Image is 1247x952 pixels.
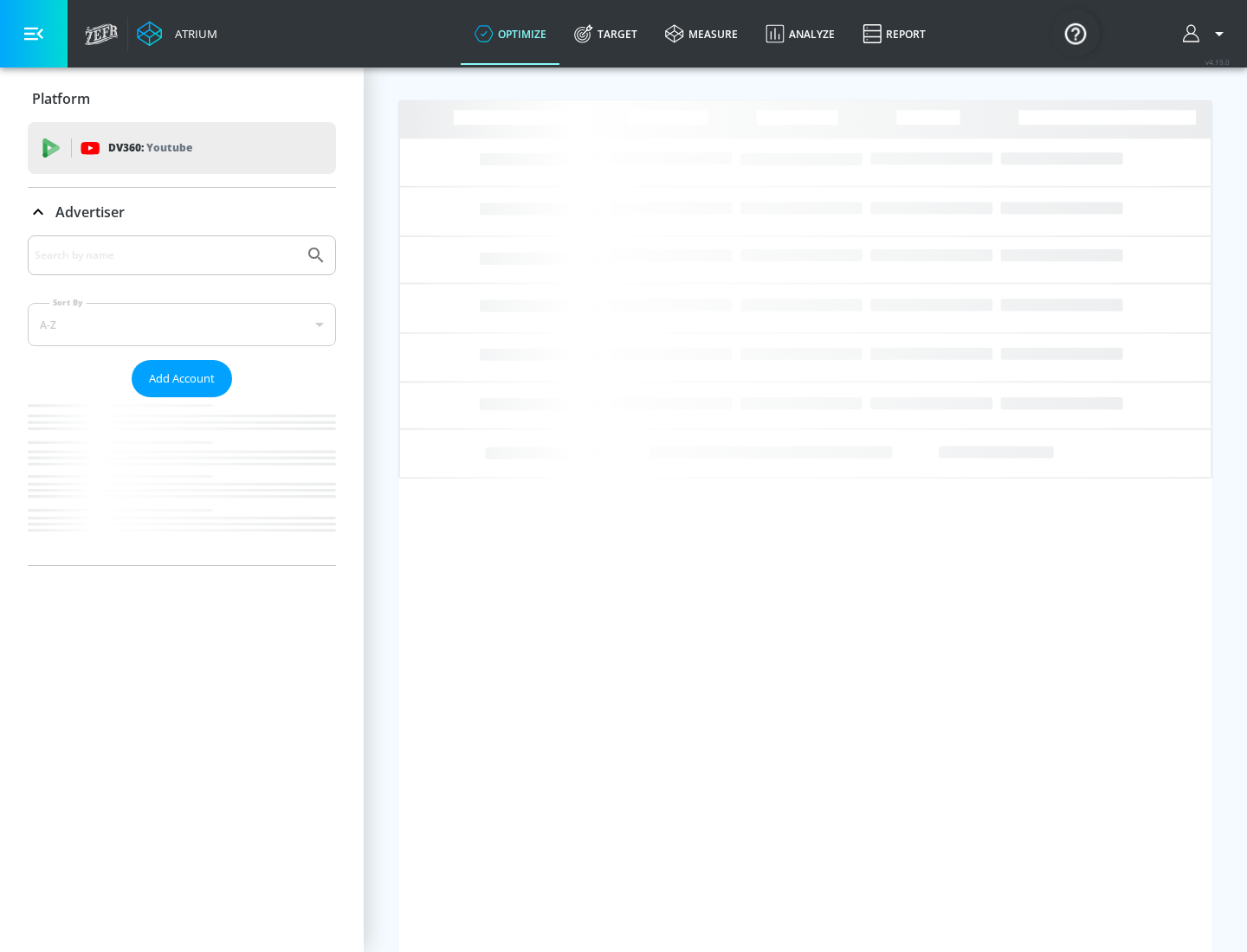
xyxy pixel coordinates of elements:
[149,369,215,389] span: Add Account
[28,235,336,565] div: Advertiser
[461,3,560,65] a: optimize
[146,138,192,157] p: Youtube
[28,74,336,123] div: Platform
[32,89,90,108] p: Platform
[28,397,336,565] nav: list of Advertiser
[55,203,125,222] p: Advertiser
[560,3,651,65] a: Target
[49,297,87,308] label: Sort By
[132,360,232,397] button: Add Account
[137,21,217,47] a: Atrium
[752,3,849,65] a: Analyze
[28,303,336,346] div: A-Z
[108,138,192,158] p: DV360:
[28,122,336,174] div: DV360: Youtube
[1205,57,1230,67] span: v 4.19.0
[849,3,940,65] a: Report
[28,188,336,236] div: Advertiser
[168,26,217,42] div: Atrium
[1051,9,1100,57] button: Open Resource Center
[651,3,752,65] a: measure
[35,244,297,267] input: Search by name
